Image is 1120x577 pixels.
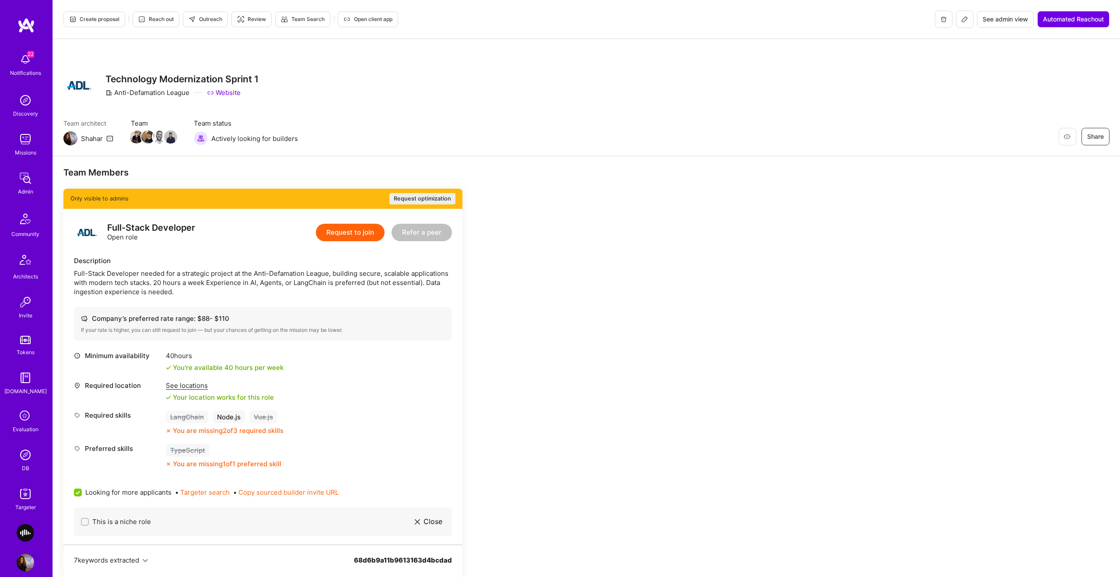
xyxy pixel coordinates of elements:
div: Required location [74,381,161,390]
div: Required skills [74,411,161,420]
div: Missions [15,148,36,157]
div: Full-Stack Developer [107,223,195,232]
div: TypeScript [166,444,210,457]
span: Team status [194,119,298,128]
div: Vue.js [249,411,277,423]
a: AI Trader: AI Trading Platform [14,524,36,542]
span: Actively looking for builders [211,134,298,143]
span: Team Search [281,15,325,23]
div: Discovery [13,109,38,118]
img: discovery [17,91,34,109]
i: icon Check [166,365,171,370]
a: User Avatar [14,554,36,571]
div: You are missing 2 of 3 required skills [173,426,283,435]
button: Request to join [316,224,385,241]
button: Targeter search [180,488,230,497]
img: Team Architect [63,131,77,145]
i: icon Tag [74,445,80,452]
img: bell [17,51,34,68]
button: Create proposal [63,11,125,27]
i: icon Location [74,382,80,389]
span: Close [423,517,442,526]
img: logo [17,18,35,33]
i: icon EyeClosed [1064,133,1071,140]
i: icon Mail [106,135,113,142]
img: Actively looking for builders [194,131,208,145]
span: Review [237,15,266,23]
span: Automated Reachout [1043,15,1104,24]
span: See admin view [983,15,1028,24]
img: Skill Targeter [17,485,34,503]
span: Outreach [189,15,222,23]
h3: Technology Modernization Sprint 1 [105,74,259,84]
div: Notifications [10,68,41,77]
div: 68d6b9a11b9613163d4bcdad [354,556,452,575]
div: Tokens [17,348,35,357]
i: icon CloseOrange [166,461,171,467]
button: Copy sourced builder invite URL [238,488,339,497]
div: Description [74,256,452,265]
span: Team [131,119,176,128]
img: User Avatar [17,554,34,571]
a: Team Member Avatar [131,130,142,144]
div: See locations [166,381,274,390]
img: Team Member Avatar [153,130,166,144]
a: Team Member Avatar [165,130,176,144]
button: See admin view [977,11,1034,28]
i: icon Check [166,395,171,400]
div: You are missing 1 of 1 preferred skill [173,459,281,468]
button: Reach out [133,11,179,27]
div: Team Members [63,167,462,178]
i: icon Tag [74,412,80,419]
span: • [175,488,230,497]
button: Close [412,514,445,529]
img: teamwork [17,130,34,148]
div: Anti-Defamation League [105,88,189,97]
button: Share [1081,128,1109,145]
div: Company’s preferred rate range: $ 88 - $ 110 [81,314,445,323]
div: Minimum availability [74,351,161,360]
div: Shahar [81,134,103,143]
button: Request optimization [389,193,455,204]
div: You're available 40 hours per week [166,363,283,372]
div: Preferred skills [74,444,161,453]
div: LangChain [166,411,208,423]
a: Team Member Avatar [142,130,154,144]
img: guide book [17,369,34,387]
i: icon Proposal [69,16,76,23]
span: Open client app [343,15,392,23]
div: Admin [18,187,33,196]
button: Review [231,11,272,27]
div: Evaluation [13,425,38,434]
div: Node.js [213,411,245,423]
img: Invite [17,293,34,311]
img: logo [74,219,100,246]
div: If your rate is higher, you can still request to join — but your chances of getting on the missio... [81,327,445,334]
button: 7keywords extracted [74,556,148,565]
div: DB [22,464,29,473]
img: Company Logo [63,70,95,101]
div: Open role [107,223,195,242]
i: icon CloseOrange [166,428,171,433]
span: Reach out [138,15,174,23]
img: tokens [20,336,31,344]
img: Team Member Avatar [130,130,143,144]
i: icon Cash [81,315,87,322]
button: Automated Reachout [1037,11,1109,28]
a: Team Member Avatar [154,130,165,144]
div: [DOMAIN_NAME] [4,387,47,396]
div: Invite [19,311,32,320]
div: Targeter [15,503,36,512]
i: icon SelectionTeam [17,408,34,425]
a: Website [207,88,241,97]
img: Community [15,208,36,229]
img: AI Trader: AI Trading Platform [17,524,34,542]
span: Team architect [63,119,113,128]
img: Architects [15,251,36,272]
img: admin teamwork [17,169,34,187]
button: Team Search [275,11,330,27]
i: icon Clock [74,352,80,359]
i: icon Targeter [237,16,244,23]
div: Only visible to admins [63,189,462,209]
div: Full-Stack Developer needed for a strategic project at the Anti-Defamation League, building secur... [74,269,452,296]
